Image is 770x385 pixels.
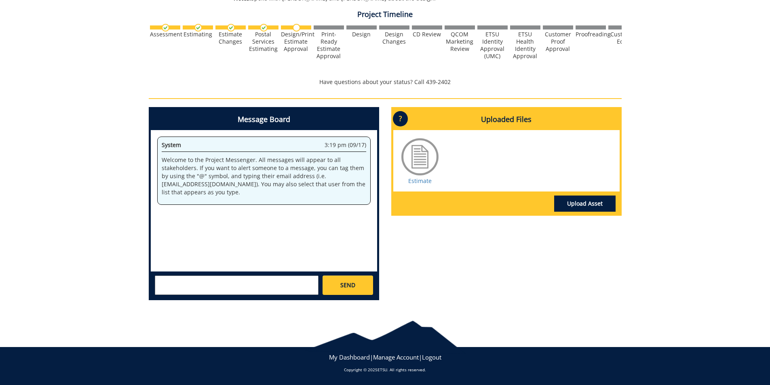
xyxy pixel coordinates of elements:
[325,141,366,149] span: 3:19 pm (09/17)
[314,31,344,60] div: Print-Ready Estimate Approval
[408,177,432,185] a: Estimate
[412,31,442,38] div: CD Review
[281,31,311,53] div: Design/Print Estimate Approval
[393,111,408,126] p: ?
[477,31,508,60] div: ETSU Identity Approval (UMC)
[373,353,419,361] a: Manage Account
[393,109,620,130] h4: Uploaded Files
[149,11,622,19] h4: Project Timeline
[293,24,300,32] img: no
[323,276,373,295] a: SEND
[151,109,377,130] h4: Message Board
[543,31,573,53] div: Customer Proof Approval
[510,31,540,60] div: ETSU Health Identity Approval
[248,31,278,53] div: Postal Services Estimating
[260,24,268,32] img: checkmark
[215,31,246,45] div: Estimate Changes
[162,141,181,149] span: System
[378,367,387,372] a: ETSU
[329,353,370,361] a: My Dashboard
[149,78,622,86] p: Have questions about your status? Call 439-2402
[150,31,180,38] div: Assessment
[379,31,409,45] div: Design Changes
[346,31,377,38] div: Design
[194,24,202,32] img: checkmark
[445,31,475,53] div: QCOM Marketing Review
[162,24,169,32] img: checkmark
[608,31,639,45] div: Customer Edits
[576,31,606,38] div: Proofreading
[340,281,355,289] span: SEND
[554,196,616,212] a: Upload Asset
[162,156,366,196] p: Welcome to the Project Messenger. All messages will appear to all stakeholders. If you want to al...
[422,353,441,361] a: Logout
[183,31,213,38] div: Estimating
[227,24,235,32] img: checkmark
[155,276,319,295] textarea: messageToSend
